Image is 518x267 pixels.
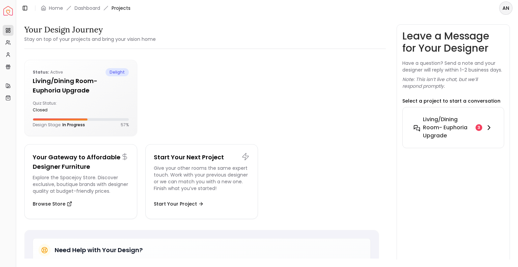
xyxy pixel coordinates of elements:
nav: breadcrumb [41,5,131,11]
div: Give your other rooms the same expert touch. Work with your previous designer or we can match you... [154,165,250,194]
div: closed [33,107,78,113]
a: Your Gateway to Affordable Designer FurnitureExplore the Spacejoy Store. Discover exclusive, bout... [24,144,137,219]
p: Note: This isn’t live chat, but we’ll respond promptly. [402,76,504,89]
span: AN [500,2,512,14]
div: 3 [476,124,482,131]
span: Projects [112,5,131,11]
button: Browse Store [33,197,72,211]
a: Dashboard [75,5,100,11]
span: delight [106,68,129,76]
h3: Your Design Journey [24,24,156,35]
h6: Living/Dining Room- Euphoria Upgrade [423,115,473,140]
p: Have a question? Send a note and your designer will reply within 1–2 business days. [402,60,504,73]
button: Living/Dining Room- Euphoria Upgrade3 [408,113,498,142]
p: Design Stage: [33,122,85,128]
h5: Start Your Next Project [154,153,250,162]
p: active [33,68,63,76]
p: Select a project to start a conversation [402,98,500,104]
div: Explore the Spacejoy Store. Discover exclusive, boutique brands with designer quality at budget-f... [33,174,129,194]
h5: Need Help with Your Design? [55,245,143,255]
button: Start Your Project [154,197,204,211]
a: Start Your Next ProjectGive your other rooms the same expert touch. Work with your previous desig... [145,144,258,219]
p: 57 % [121,122,129,128]
h3: Leave a Message for Your Designer [402,30,504,54]
small: Stay on top of your projects and bring your vision home [24,36,156,43]
img: Spacejoy Logo [3,6,13,16]
div: Quiz Status: [33,101,78,113]
a: Spacejoy [3,6,13,16]
span: In Progress [62,122,85,128]
button: AN [499,1,513,15]
a: Home [49,5,63,11]
h5: Your Gateway to Affordable Designer Furniture [33,153,129,171]
h5: Living/Dining Room- Euphoria Upgrade [33,76,129,95]
b: Status: [33,69,49,75]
